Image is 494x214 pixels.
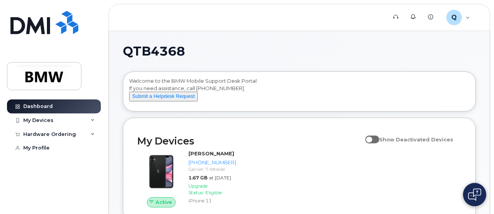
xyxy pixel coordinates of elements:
span: Eligible [206,190,222,195]
span: Upgrade Status: [188,183,207,195]
span: at [DATE] [209,175,231,181]
div: [PHONE_NUMBER] [188,159,236,166]
img: Open chat [468,188,481,201]
a: Submit a Helpdesk Request [129,93,198,99]
h2: My Devices [137,135,361,147]
strong: [PERSON_NAME] [188,150,234,157]
img: iPhone_11.jpg [143,154,179,190]
span: Show Deactivated Devices [379,136,453,143]
button: Submit a Helpdesk Request [129,92,198,101]
div: iPhone 11 [188,197,236,204]
span: 1.67 GB [188,175,207,181]
div: Welcome to the BMW Mobile Support Desk Portal If you need assistance, call [PHONE_NUMBER]. [129,77,470,108]
span: QTB4368 [123,45,185,57]
a: Active[PERSON_NAME][PHONE_NUMBER]Carrier: T-Mobile1.67 GBat [DATE]Upgrade Status:EligibleiPhone 11 [137,150,239,207]
span: Active [155,198,172,206]
input: Show Deactivated Devices [365,132,371,138]
div: Carrier: T-Mobile [188,166,236,172]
